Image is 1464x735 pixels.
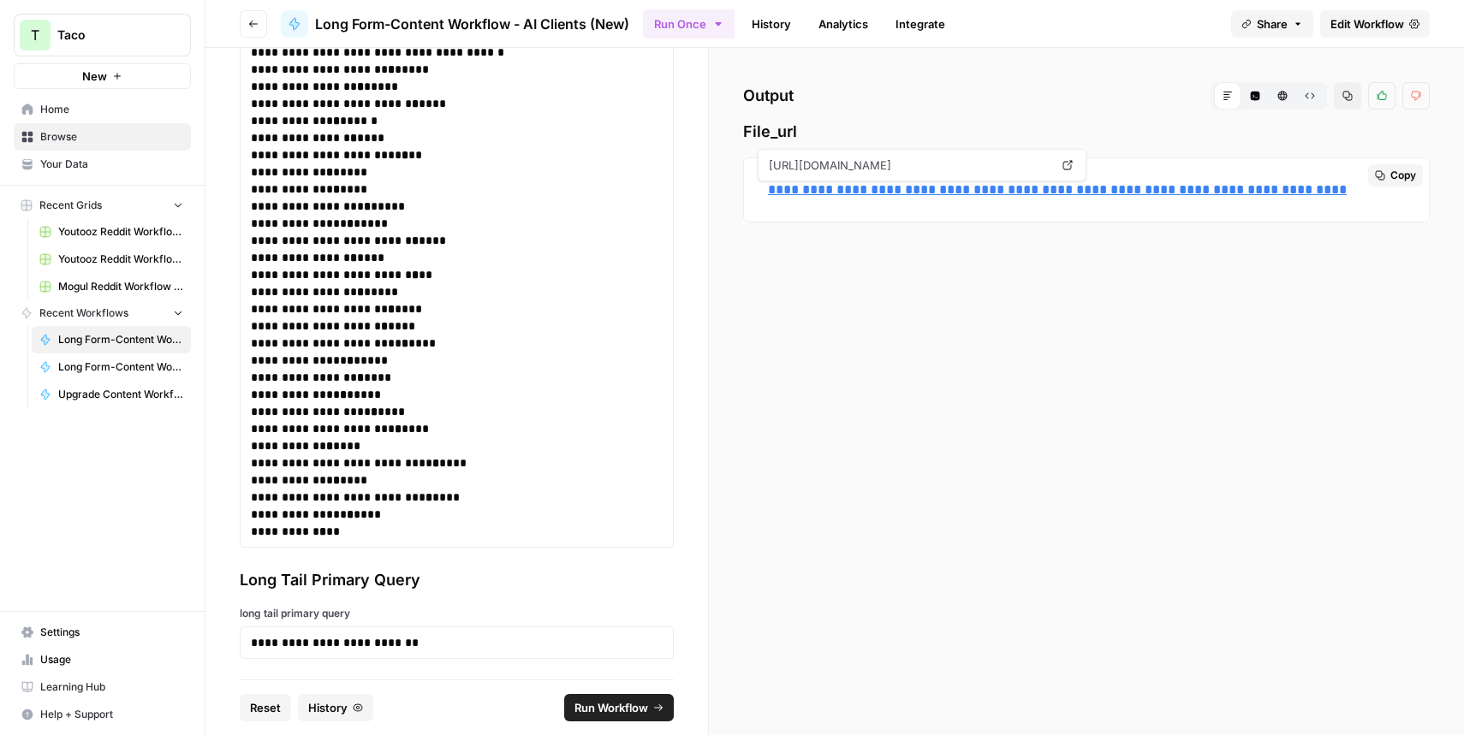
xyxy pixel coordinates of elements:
span: Share [1257,15,1288,33]
a: Edit Workflow [1320,10,1430,38]
span: Recent Grids [39,198,102,213]
button: Reset [240,694,291,721]
span: Learning Hub [40,679,183,695]
h2: Output [743,82,1430,110]
span: Reset [250,699,281,716]
span: Taco [57,27,161,44]
button: Share [1231,10,1313,38]
button: History [298,694,373,721]
span: History [308,699,348,716]
span: File_url [743,120,1430,144]
span: Recent Workflows [39,305,128,321]
button: Run Workflow [564,694,674,721]
span: Settings [40,625,183,640]
span: Long Form-Content Workflow - All Clients (New) [58,359,183,375]
span: Your Data [40,157,183,172]
a: Usage [14,646,191,673]
span: Copy [1390,168,1416,183]
a: Long Form-Content Workflow - AI Clients (New) [32,326,191,353]
a: Analytics [808,10,878,38]
span: New [82,68,107,85]
span: Youtooz Reddit Workflow Grid (1) [58,224,183,240]
span: Usage [40,652,183,667]
span: Mogul Reddit Workflow Grid (1) [58,279,183,294]
label: long tail primary query [240,606,674,621]
button: Recent Workflows [14,300,191,326]
a: Your Data [14,151,191,178]
span: Upgrade Content Workflow - Nurx [58,387,183,402]
a: Mogul Reddit Workflow Grid (1) [32,273,191,300]
a: Browse [14,123,191,151]
a: Settings [14,619,191,646]
a: Learning Hub [14,673,191,701]
span: Help + Support [40,707,183,722]
div: Long Tail Primary Query [240,568,674,592]
a: History [741,10,801,38]
button: Run Once [643,9,735,39]
span: Browse [40,129,183,145]
a: Long Form-Content Workflow - AI Clients (New) [281,10,629,38]
a: Long Form-Content Workflow - All Clients (New) [32,353,191,381]
button: Workspace: Taco [14,14,191,56]
span: Youtooz Reddit Workflow Grid [58,252,183,267]
a: Upgrade Content Workflow - Nurx [32,381,191,408]
button: Help + Support [14,701,191,728]
a: Youtooz Reddit Workflow Grid [32,246,191,273]
span: Long Form-Content Workflow - AI Clients (New) [315,14,629,34]
span: T [31,25,39,45]
a: Youtooz Reddit Workflow Grid (1) [32,218,191,246]
a: Integrate [885,10,955,38]
span: Long Form-Content Workflow - AI Clients (New) [58,332,183,347]
span: Edit Workflow [1330,15,1404,33]
button: Recent Grids [14,193,191,218]
span: Home [40,102,183,117]
span: [URL][DOMAIN_NAME] [765,150,1053,181]
span: Run Workflow [574,699,648,716]
button: New [14,63,191,89]
button: Copy [1368,164,1423,187]
a: Home [14,96,191,123]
